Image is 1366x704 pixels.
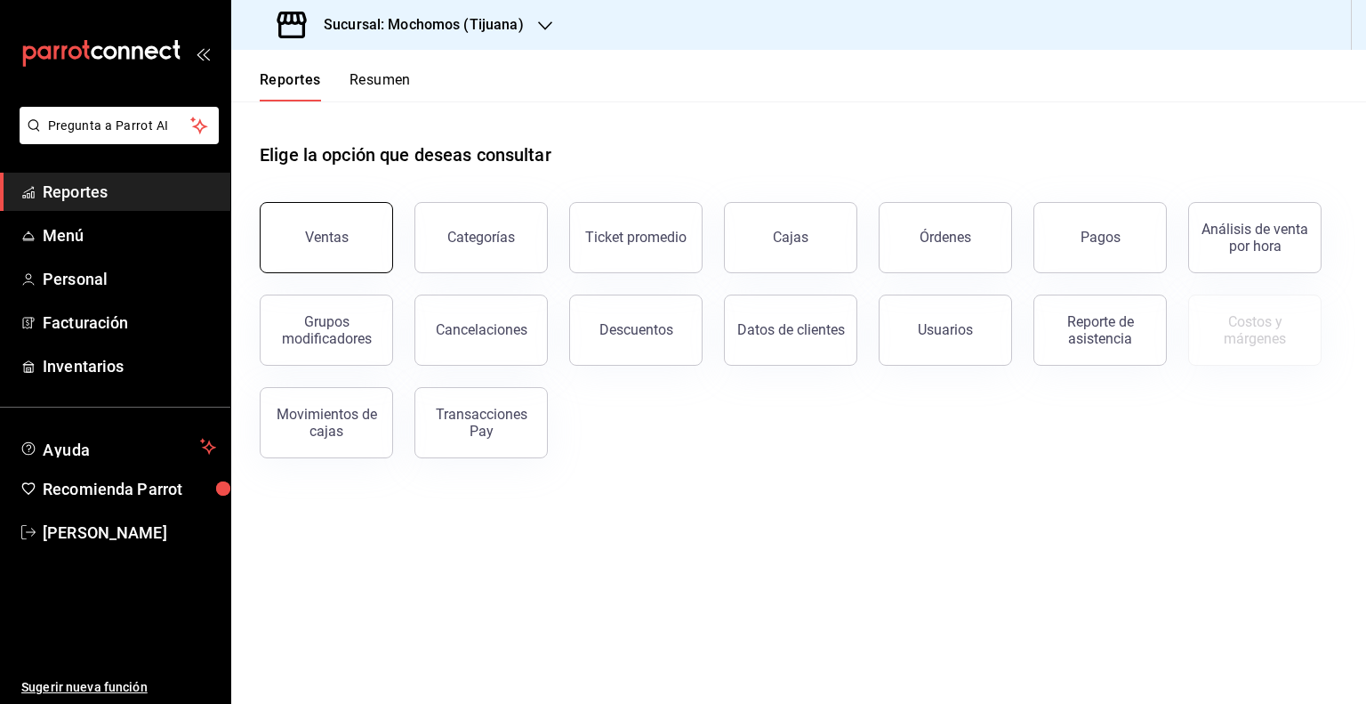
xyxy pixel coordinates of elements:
div: Movimientos de cajas [271,406,382,440]
div: Transacciones Pay [426,406,536,440]
span: Ayuda [43,436,193,457]
button: Órdenes [879,202,1012,273]
button: Movimientos de cajas [260,387,393,458]
button: Cancelaciones [414,295,548,366]
div: navigation tabs [260,71,411,101]
span: Reportes [43,180,216,204]
span: Facturación [43,311,216,335]
div: Grupos modificadores [271,313,382,347]
button: open_drawer_menu [196,46,210,61]
div: Categorías [447,229,515,246]
div: Datos de clientes [737,321,845,338]
button: Reportes [260,71,321,101]
span: [PERSON_NAME] [43,521,216,545]
button: Categorías [414,202,548,273]
div: Usuarios [918,321,973,338]
button: Descuentos [569,295,703,366]
div: Descuentos [599,321,673,338]
span: Personal [43,267,216,291]
span: Recomienda Parrot [43,477,216,501]
button: Pagos [1033,202,1167,273]
button: Ticket promedio [569,202,703,273]
span: Pregunta a Parrot AI [48,117,191,135]
button: Ventas [260,202,393,273]
div: Reporte de asistencia [1045,313,1155,347]
div: Análisis de venta por hora [1200,221,1310,255]
span: Menú [43,223,216,247]
button: Reporte de asistencia [1033,295,1167,366]
div: Pagos [1081,229,1121,246]
div: Ticket promedio [585,229,687,246]
div: Costos y márgenes [1200,313,1310,347]
div: Ventas [305,229,349,246]
button: Análisis de venta por hora [1188,202,1322,273]
button: Cajas [724,202,857,273]
div: Órdenes [920,229,971,246]
button: Resumen [350,71,411,101]
button: Pregunta a Parrot AI [20,107,219,144]
h1: Elige la opción que deseas consultar [260,142,551,168]
div: Cajas [773,229,808,246]
button: Usuarios [879,295,1012,366]
button: Datos de clientes [724,295,857,366]
span: Sugerir nueva función [21,678,216,697]
button: Grupos modificadores [260,295,393,366]
div: Cancelaciones [436,321,527,338]
button: Transacciones Pay [414,387,548,458]
h3: Sucursal: Mochomos (Tijuana) [309,14,524,36]
span: Inventarios [43,354,216,378]
a: Pregunta a Parrot AI [12,129,219,148]
button: Contrata inventarios para ver este reporte [1188,295,1322,366]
